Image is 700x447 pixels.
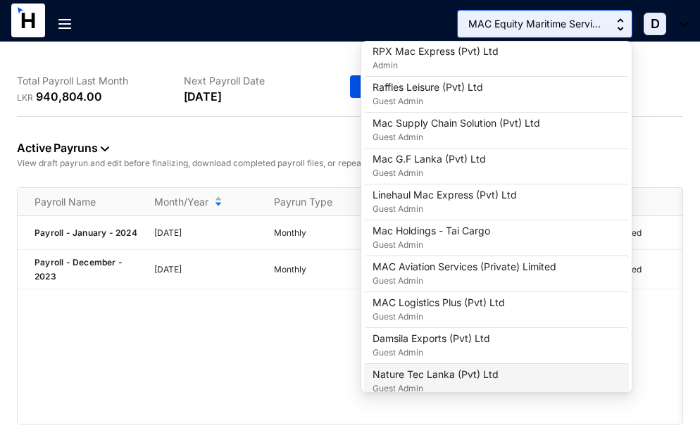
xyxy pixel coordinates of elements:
[257,188,377,216] th: Payrun Type
[101,146,109,151] img: dropdown-black.8e83cc76930a90b1a4fdb6d089b7bf3a.svg
[184,88,222,105] p: [DATE]
[457,10,632,38] button: MAC Equity Maritime Servi...
[373,224,490,238] p: Mac Holdings - Tai Cargo
[17,91,36,105] p: LKR
[373,188,517,202] p: Linehaul Mac Express (Pvt) Ltd
[373,116,540,130] p: Mac Supply Chain Solution (Pvt) Ltd
[35,227,137,238] span: Payroll - January - 2024
[373,202,517,216] p: Guest Admin
[17,141,109,155] a: Active Payruns
[373,80,483,94] p: Raffles Leisure (Pvt) Ltd
[373,367,499,382] p: Nature Tec Lanka (Pvt) Ltd
[373,152,486,166] p: Mac G.F Lanka (Pvt) Ltd
[274,263,377,277] p: Monthly
[18,188,137,216] th: Payroll Name
[373,44,499,58] p: RPX Mac Express (Pvt) Ltd
[373,332,490,346] p: Damsila Exports (Pvt) Ltd
[373,238,490,252] p: Guest Admin
[274,226,377,240] p: Monthly
[373,94,483,108] p: Guest Admin
[581,188,698,216] th: Status
[350,75,432,98] button: Start Payroll
[673,22,689,27] img: dropdown-black.8e83cc76930a90b1a4fdb6d089b7bf3a.svg
[373,130,540,144] p: Guest Admin
[468,16,601,32] span: MAC Equity Maritime Servi...
[373,58,499,73] p: Admin
[154,226,257,240] p: [DATE]
[58,19,71,29] img: menu-out.303cd30ef9f6dc493f087f509d1c4ae4.svg
[154,195,208,209] span: Month/Year
[373,274,556,288] p: Guest Admin
[373,296,505,310] p: MAC Logistics Plus (Pvt) Ltd
[373,382,499,396] p: Guest Admin
[617,18,624,31] img: up-down-arrow.74152d26bf9780fbf563ca9c90304185.svg
[373,346,490,360] p: Guest Admin
[17,156,683,170] p: View draft payrun and edit before finalizing, download completed payroll files, or repeat complet...
[35,257,123,282] span: Payroll - December - 2023
[373,166,486,180] p: Guest Admin
[373,310,505,324] p: Guest Admin
[36,88,102,105] p: 940,804.00
[373,260,556,274] p: MAC Aviation Services (Private) Limited
[651,18,660,30] span: D
[154,263,257,277] p: [DATE]
[184,74,351,88] p: Next Payroll Date
[17,74,184,88] p: Total Payroll Last Month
